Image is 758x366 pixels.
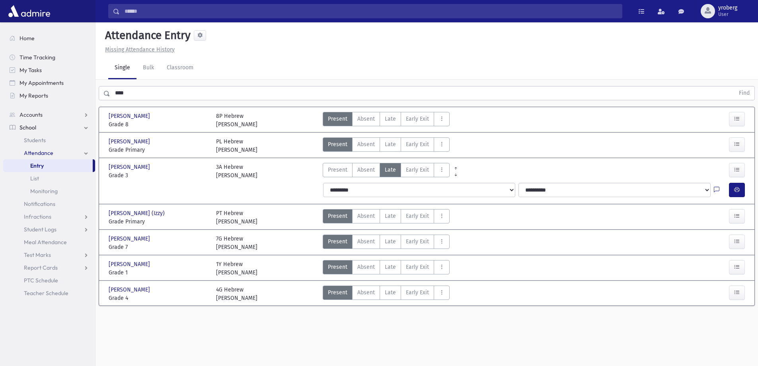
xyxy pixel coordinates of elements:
[406,166,429,174] span: Early Exit
[3,51,95,64] a: Time Tracking
[19,35,35,42] span: Home
[120,4,622,18] input: Search
[718,5,737,11] span: yroberg
[3,185,95,198] a: Monitoring
[328,166,347,174] span: Present
[357,115,375,123] span: Absent
[323,286,450,302] div: AttTypes
[109,294,208,302] span: Grade 4
[216,112,257,129] div: 8P Hebrew [PERSON_NAME]
[108,57,136,79] a: Single
[3,261,95,274] a: Report Cards
[385,140,396,149] span: Late
[3,159,93,172] a: Entry
[19,111,43,118] span: Accounts
[385,166,396,174] span: Late
[3,134,95,147] a: Students
[3,76,95,89] a: My Appointments
[357,237,375,246] span: Absent
[30,162,44,169] span: Entry
[136,57,160,79] a: Bulk
[3,274,95,287] a: PTC Schedule
[216,163,257,180] div: 3A Hebrew [PERSON_NAME]
[3,89,95,102] a: My Reports
[19,92,48,99] span: My Reports
[160,57,200,79] a: Classroom
[109,260,152,268] span: [PERSON_NAME]
[105,46,175,53] u: Missing Attendance History
[109,146,208,154] span: Grade Primary
[24,137,46,144] span: Students
[323,137,450,154] div: AttTypes
[323,260,450,277] div: AttTypes
[109,137,152,146] span: [PERSON_NAME]
[718,11,737,18] span: User
[30,188,58,195] span: Monitoring
[406,212,429,220] span: Early Exit
[109,209,166,217] span: [PERSON_NAME] (Izzy)
[24,213,51,220] span: Infractions
[3,249,95,261] a: Test Marks
[3,223,95,236] a: Student Logs
[323,235,450,251] div: AttTypes
[6,3,52,19] img: AdmirePro
[3,64,95,76] a: My Tasks
[19,124,36,131] span: School
[323,209,450,226] div: AttTypes
[328,212,347,220] span: Present
[109,112,152,120] span: [PERSON_NAME]
[19,79,64,86] span: My Appointments
[102,46,175,53] a: Missing Attendance History
[216,260,257,277] div: 1Y Hebrew [PERSON_NAME]
[328,115,347,123] span: Present
[385,212,396,220] span: Late
[24,149,53,157] span: Attendance
[323,163,450,180] div: AttTypes
[24,200,55,207] span: Notifications
[216,235,257,251] div: 7G Hebrew [PERSON_NAME]
[109,120,208,129] span: Grade 8
[406,140,429,149] span: Early Exit
[216,286,257,302] div: 4G Hebrew [PERSON_NAME]
[109,243,208,251] span: Grade 7
[328,288,347,297] span: Present
[328,263,347,271] span: Present
[3,198,95,210] a: Notifications
[323,112,450,129] div: AttTypes
[109,171,208,180] span: Grade 3
[24,239,67,246] span: Meal Attendance
[328,237,347,246] span: Present
[109,235,152,243] span: [PERSON_NAME]
[3,147,95,159] a: Attendance
[109,268,208,277] span: Grade 1
[3,210,95,223] a: Infractions
[24,226,57,233] span: Student Logs
[385,115,396,123] span: Late
[109,217,208,226] span: Grade Primary
[102,29,191,42] h5: Attendance Entry
[24,277,58,284] span: PTC Schedule
[24,290,68,297] span: Teacher Schedule
[357,166,375,174] span: Absent
[328,140,347,149] span: Present
[19,67,42,74] span: My Tasks
[3,32,95,45] a: Home
[3,108,95,121] a: Accounts
[385,288,396,297] span: Late
[109,286,152,294] span: [PERSON_NAME]
[385,263,396,271] span: Late
[30,175,39,182] span: List
[3,172,95,185] a: List
[216,137,257,154] div: PL Hebrew [PERSON_NAME]
[406,237,429,246] span: Early Exit
[3,121,95,134] a: School
[406,288,429,297] span: Early Exit
[357,140,375,149] span: Absent
[357,263,375,271] span: Absent
[3,236,95,249] a: Meal Attendance
[357,212,375,220] span: Absent
[406,115,429,123] span: Early Exit
[109,163,152,171] span: [PERSON_NAME]
[24,251,51,258] span: Test Marks
[406,263,429,271] span: Early Exit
